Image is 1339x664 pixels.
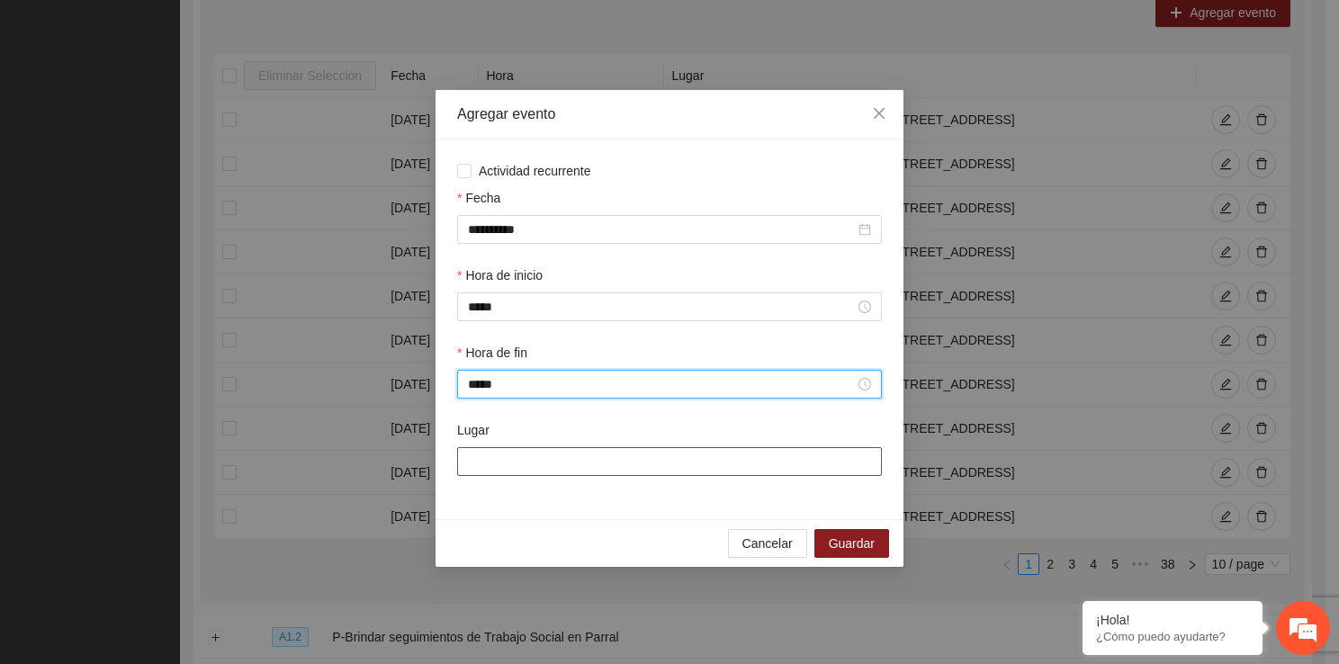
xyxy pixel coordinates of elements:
[814,529,889,558] button: Guardar
[742,534,793,553] span: Cancelar
[457,104,882,124] div: Agregar evento
[457,447,882,476] input: Lugar
[457,265,543,285] label: Hora de inicio
[872,106,886,121] span: close
[104,224,248,406] span: Estamos en línea.
[295,9,338,52] div: Minimizar ventana de chat en vivo
[468,220,855,239] input: Fecha
[468,297,855,317] input: Hora de inicio
[728,529,807,558] button: Cancelar
[9,459,343,522] textarea: Escriba su mensaje y pulse “Intro”
[1096,613,1249,627] div: ¡Hola!
[472,161,598,181] span: Actividad recurrente
[468,374,855,394] input: Hora de fin
[457,343,527,363] label: Hora de fin
[457,188,500,208] label: Fecha
[457,420,490,440] label: Lugar
[829,534,875,553] span: Guardar
[855,90,903,139] button: Close
[1096,630,1249,643] p: ¿Cómo puedo ayudarte?
[94,92,302,115] div: Chatee con nosotros ahora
